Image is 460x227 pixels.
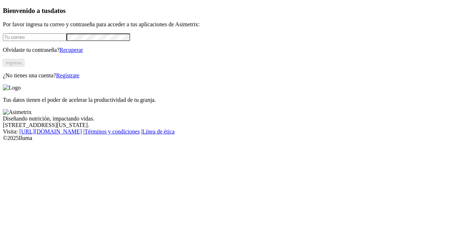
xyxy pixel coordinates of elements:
div: [STREET_ADDRESS][US_STATE]. [3,122,457,128]
p: Por favor ingresa tu correo y contraseña para acceder a tus aplicaciones de Asimetrix: [3,21,457,28]
p: Tus datos tienen el poder de acelerar la productividad de tu granja. [3,97,457,103]
a: Términos y condiciones [84,128,140,135]
div: © 2025 Iluma [3,135,457,141]
span: datos [50,7,66,14]
button: Ingresa [3,59,24,67]
a: Recuperar [59,47,83,53]
a: Línea de ética [142,128,175,135]
img: Asimetrix [3,109,32,115]
div: Diseñando nutrición, impactando vidas. [3,115,457,122]
input: Tu correo [3,33,66,41]
p: Olvidaste tu contraseña? [3,47,457,53]
p: ¿No tienes una cuenta? [3,72,457,79]
a: Regístrate [56,72,79,78]
h3: Bienvenido a tus [3,7,457,15]
img: Logo [3,85,21,91]
a: [URL][DOMAIN_NAME] [19,128,82,135]
div: Visita : | | [3,128,457,135]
